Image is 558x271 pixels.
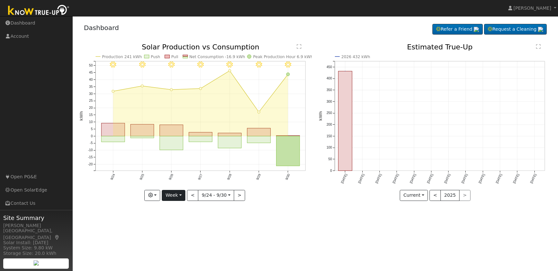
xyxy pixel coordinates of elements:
text: 50 [89,64,93,67]
text: [DATE] [357,173,365,184]
circle: onclick="" [344,70,346,72]
text: 10 [89,120,93,124]
text: 2026 432 kWh [341,55,370,59]
text: 5 [91,127,93,131]
text: [DATE] [375,173,382,184]
button: Week [162,190,185,201]
text: kWh [79,111,84,121]
text: [DATE] [530,173,537,184]
img: retrieve [538,27,543,32]
text: 400 [326,77,332,80]
text: [DATE] [461,173,468,184]
a: Map [54,235,60,240]
rect: onclick="" [338,71,352,171]
text: 25 [89,99,93,103]
text: 9/29 [255,173,261,181]
button: < [187,190,198,201]
button: < [429,190,441,201]
div: Solar Install: [DATE] [3,239,69,246]
text: 100 [326,146,332,150]
text: 50 [328,157,332,161]
circle: onclick="" [199,87,202,90]
rect: onclick="" [101,123,125,136]
text: 30 [89,92,93,96]
text: 350 [326,88,332,92]
text: 9/26 [168,173,174,181]
text: -15 [88,156,93,159]
rect: onclick="" [160,136,183,150]
i: 9/29 - Clear [256,62,262,68]
a: Refer a Friend [432,24,483,35]
text: [DATE] [392,173,399,184]
text:  [536,44,541,49]
span: [PERSON_NAME] [513,5,551,11]
text: 15 [89,113,93,117]
div: Storage Size: 20.0 kWh [3,250,69,257]
rect: onclick="" [189,136,212,142]
rect: onclick="" [276,136,300,166]
rect: onclick="" [247,136,270,143]
div: [GEOGRAPHIC_DATA], [GEOGRAPHIC_DATA] [3,227,69,241]
button: Current [400,190,428,201]
rect: onclick="" [160,125,183,136]
a: Request a Cleaning [484,24,547,35]
text: Push [150,55,160,59]
text: [DATE] [340,173,348,184]
text: -5 [90,141,93,145]
text: [DATE] [478,173,485,184]
text: Estimated True-Up [407,43,473,51]
text:  [297,44,301,49]
text: 40 [89,78,93,81]
i: 9/25 - MostlyClear [139,62,145,68]
rect: onclick="" [101,136,125,142]
text: [DATE] [444,173,451,184]
text: 35 [89,85,93,89]
i: 9/28 - Clear [226,62,233,68]
img: Know True-Up [5,4,73,18]
text: 45 [89,71,93,74]
text: 20 [89,106,93,110]
text: 0 [330,169,332,172]
circle: onclick="" [257,111,260,113]
circle: onclick="" [228,69,231,72]
text: 450 [326,65,332,69]
text: Solar Production vs Consumption [142,43,259,51]
circle: onclick="" [112,90,114,93]
text: [DATE] [495,173,503,184]
text: 0 [91,134,93,138]
rect: onclick="" [130,124,154,136]
text: Pull [171,55,178,59]
text: [DATE] [426,173,434,184]
circle: onclick="" [141,85,143,87]
rect: onclick="" [130,136,154,138]
img: retrieve [474,27,479,32]
text: 150 [326,134,332,138]
text: Peak Production Hour 6.9 kWh [253,55,313,59]
i: 9/26 - Clear [168,62,175,68]
img: retrieve [34,260,39,266]
text: Production 241 kWh [102,55,142,59]
rect: onclick="" [247,128,270,136]
text: [DATE] [512,173,520,184]
button: > [234,190,245,201]
text: [DATE] [409,173,417,184]
text: 9/24 [109,173,115,181]
text: kWh [318,111,323,121]
button: 9/24 - 9/30 [198,190,234,201]
text: -20 [88,162,93,166]
circle: onclick="" [170,89,172,91]
text: 9/30 [284,173,290,181]
text: 300 [326,100,332,103]
text: Net Consumption -16.9 kWh [189,55,245,59]
text: 9/25 [139,173,145,181]
text: 9/27 [197,173,203,181]
rect: onclick="" [218,133,241,136]
rect: onclick="" [189,132,212,136]
a: Dashboard [84,24,119,32]
text: 250 [326,111,332,115]
rect: onclick="" [218,136,241,148]
text: -10 [88,149,93,152]
i: 9/30 - Clear [285,62,291,68]
span: Site Summary [3,214,69,222]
